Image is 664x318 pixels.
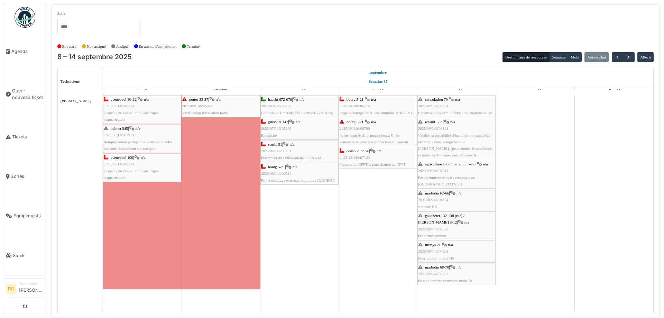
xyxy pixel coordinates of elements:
div: | [104,96,181,123]
span: gaucheret 132-136 (rue) / [PERSON_NAME] 8-12 [418,213,464,224]
span: Projet éclairage extérieur communs ?URGENT [261,178,334,182]
a: 14 septembre 2025 [606,86,622,95]
span: roland 1-11 [425,120,443,124]
span: Agenda [11,48,44,55]
span: 2025/12/146/07120 [340,155,370,160]
span: Vérifier la possibilité d’installer une cuisinière électrique dans le logement de [PERSON_NAME]. ... [418,133,492,164]
span: n/a [299,97,304,101]
span: Contrôle de l’installation électrique d'appartement [104,111,159,121]
label: Assigné [116,44,129,49]
a: 8 septembre 2025 [136,86,149,95]
span: Remplacement parlophone. Veuillez appeler madame directement sur son gsm [104,140,172,151]
span: Zones [11,173,44,180]
label: En attente d'approbation [139,44,176,49]
span: Placement du Différentielle 0.03A 63A [261,156,322,160]
span: n/a [464,220,469,224]
a: 12 septembre 2025 [449,86,464,95]
span: haecht 672-676 [268,97,292,101]
div: | [261,164,338,184]
div: | [261,119,338,139]
span: n/a [289,142,294,146]
span: 2025/08/146/06514 [261,171,292,175]
a: Stock [3,236,47,275]
a: Ouvrir nouveau ticket [3,71,47,117]
span: marbotin 68-70 [425,265,449,269]
span: seutin 51 [268,142,282,146]
span: Tickets [12,134,44,140]
a: 10 septembre 2025 [292,86,307,95]
span: n/a [296,120,301,124]
span: 2025/05/146/03913 [104,133,134,137]
div: | [261,141,338,161]
span: Ouvrir nouveau ticket [12,88,44,101]
button: Semaine [549,52,568,62]
span: 2025/08/146/06706 [340,126,370,130]
span: n/a [371,120,376,124]
img: Badge_color-CXgf-gQk.svg [15,7,35,28]
span: Préparation CPPT et particitation au CPPT [340,162,406,166]
span: n/a [141,155,146,160]
span: Techniciens [61,79,80,83]
span: n/a [448,243,453,247]
div: | [182,96,259,116]
span: 2025/07/146/05269 [261,126,292,130]
div: | [418,190,495,210]
button: Suivant [623,52,634,62]
input: Tous [60,22,67,32]
span: Projet éclairage extérieur communs ?URGENT [340,111,413,115]
span: n/a [216,97,221,101]
span: bourg 5-21 [347,97,363,101]
span: Electricité [261,133,277,137]
span: 2025/09/146/06771 [418,104,449,108]
button: Mois [568,52,582,62]
span: metsys 21 [425,243,441,247]
label: Non assigné [87,44,106,49]
a: 8 septembre 2025 [368,68,389,77]
div: Technicien [19,281,44,287]
div: | [418,161,495,188]
span: 2025/09/146/06774 [104,162,134,166]
span: gilisquet 147 [268,120,288,124]
li: [PERSON_NAME] [19,281,44,296]
span: n/a [483,162,488,166]
span: 2025/09/146/06831 [418,249,449,253]
span: bourg 5-21 [268,165,285,169]
span: Stock [13,252,44,259]
a: Zones [3,157,47,196]
div: | [418,96,495,116]
span: 2025/09/146/06981 [418,126,449,130]
button: Aujourd'hui [584,52,609,62]
span: sonnette HS [418,205,437,209]
span: 2025/06/146/04654 [418,198,449,202]
a: Équipements [3,196,47,236]
div: | [340,96,416,116]
span: 2025/09/146/06864 [182,104,213,108]
span: consolation 70 [347,149,369,153]
span: marbotin 62-66 [425,191,449,195]
span: Vérification installation hotte [182,111,228,115]
div: | [418,119,495,165]
div: | [418,242,495,262]
a: Agenda [3,31,47,71]
span: 2025/09/146/07011 [418,169,448,173]
span: n/a [456,191,461,195]
span: 2025/09/146/06766 [261,104,292,108]
span: Problème sonnette [418,234,447,238]
a: 11 septembre 2025 [371,86,385,95]
li: RG [6,284,16,294]
span: n/a [136,126,140,130]
div: | [261,96,338,116]
span: n/a [450,120,455,124]
div: | [104,125,181,152]
button: Précédent [612,52,623,62]
div: | [418,264,495,284]
a: Semaine 37 [367,77,389,86]
span: Contrôle de l’installation électrique d'appartement [104,169,159,180]
button: Aller à [637,52,654,62]
span: 2025/09/146/07092 [418,272,449,276]
div: | [340,119,416,145]
label: Terminé [187,44,200,49]
span: 2025/09/146/06773 [104,104,134,108]
span: Équipements [13,212,44,219]
span: potter 33-37 [189,97,208,101]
